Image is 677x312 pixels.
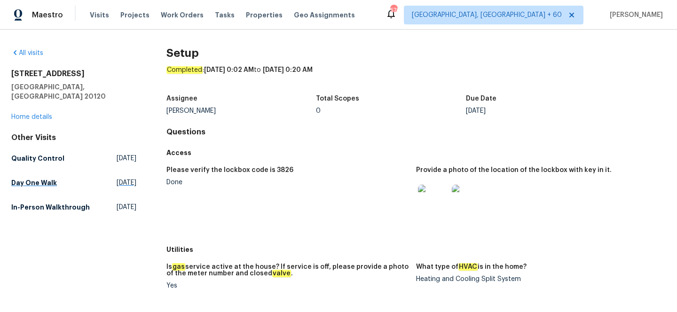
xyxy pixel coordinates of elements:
[166,65,666,90] div: : to
[416,264,527,270] h5: What type of is in the home?
[117,178,136,187] span: [DATE]
[263,67,313,73] span: [DATE] 0:20 AM
[272,270,291,277] em: valve
[294,10,355,20] span: Geo Assignments
[316,108,466,114] div: 0
[11,203,90,212] h5: In-Person Walkthrough
[166,179,409,186] div: Done
[166,264,409,277] h5: Is service active at the house? If service is off, please provide a photo of the meter number and...
[166,95,197,102] h5: Assignee
[316,95,359,102] h5: Total Scopes
[161,10,204,20] span: Work Orders
[11,154,64,163] h5: Quality Control
[215,12,235,18] span: Tasks
[11,114,52,120] a: Home details
[416,276,658,282] div: Heating and Cooling Split System
[466,108,616,114] div: [DATE]
[11,69,136,78] h2: [STREET_ADDRESS]
[606,10,663,20] span: [PERSON_NAME]
[11,199,136,216] a: In-Person Walkthrough[DATE]
[166,66,203,74] em: Completed
[166,167,293,173] h5: Please verify the lockbox code is 3826
[90,10,109,20] span: Visits
[166,148,666,157] h5: Access
[117,154,136,163] span: [DATE]
[166,108,316,114] div: [PERSON_NAME]
[120,10,150,20] span: Projects
[11,82,136,101] h5: [GEOGRAPHIC_DATA], [GEOGRAPHIC_DATA] 20120
[466,95,496,102] h5: Due Date
[172,263,185,271] em: gas
[11,174,136,191] a: Day One Walk[DATE]
[166,245,666,254] h5: Utilities
[11,133,136,142] div: Other Visits
[204,67,254,73] span: [DATE] 0:02 AM
[11,150,136,167] a: Quality Control[DATE]
[458,263,478,271] em: HVAC
[390,6,397,15] div: 576
[246,10,283,20] span: Properties
[32,10,63,20] span: Maestro
[412,10,562,20] span: [GEOGRAPHIC_DATA], [GEOGRAPHIC_DATA] + 60
[166,48,666,58] h2: Setup
[11,178,57,187] h5: Day One Walk
[166,282,409,289] div: Yes
[11,50,43,56] a: All visits
[166,127,666,137] h4: Questions
[416,167,612,173] h5: Provide a photo of the location of the lockbox with key in it.
[117,203,136,212] span: [DATE]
